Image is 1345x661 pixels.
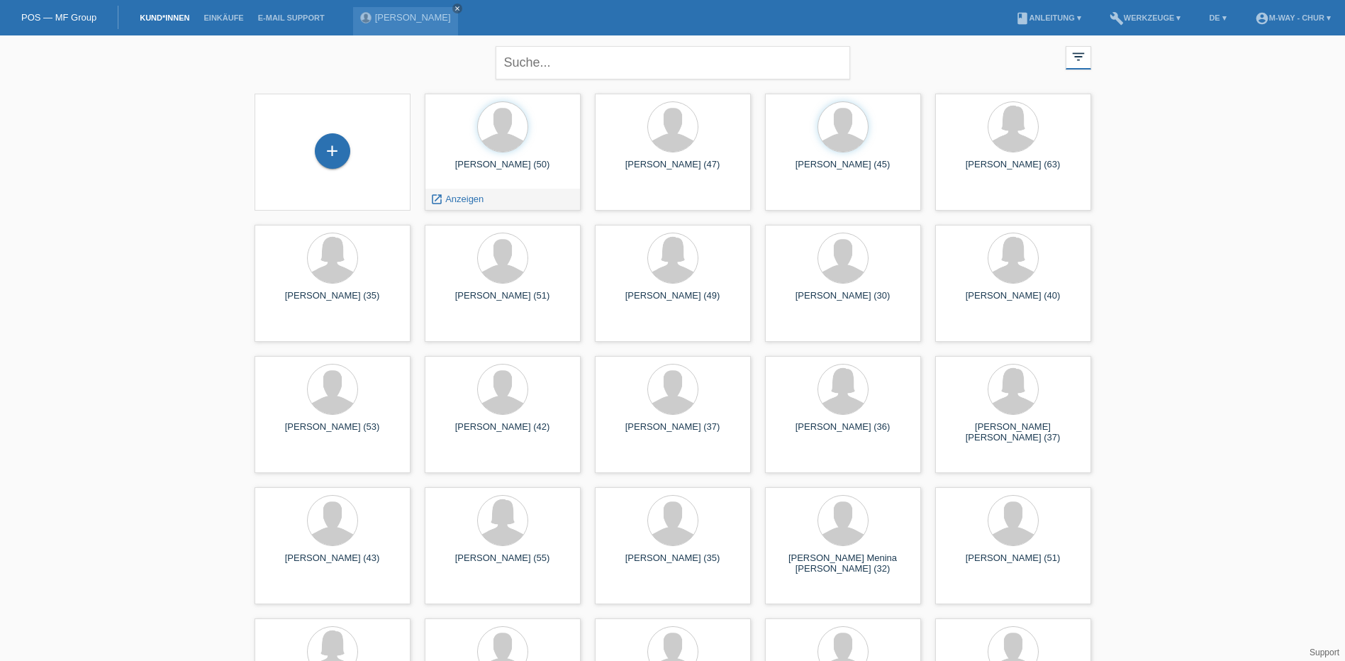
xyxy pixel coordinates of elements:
div: [PERSON_NAME] (51) [947,552,1080,575]
div: [PERSON_NAME] (35) [606,552,740,575]
i: launch [430,193,443,206]
div: [PERSON_NAME] (63) [947,159,1080,182]
i: close [454,5,461,12]
div: [PERSON_NAME] (51) [436,290,569,313]
a: DE ▾ [1202,13,1233,22]
div: [PERSON_NAME] (55) [436,552,569,575]
div: Kund*in hinzufügen [316,139,350,163]
div: [PERSON_NAME] (50) [436,159,569,182]
div: [PERSON_NAME] Menina [PERSON_NAME] (32) [776,552,910,575]
a: bookAnleitung ▾ [1008,13,1088,22]
a: buildWerkzeuge ▾ [1103,13,1188,22]
i: account_circle [1255,11,1269,26]
div: [PERSON_NAME] (45) [776,159,910,182]
a: POS — MF Group [21,12,96,23]
a: account_circlem-way - Chur ▾ [1248,13,1338,22]
div: [PERSON_NAME] [PERSON_NAME] (37) [947,421,1080,444]
i: book [1015,11,1029,26]
a: Einkäufe [196,13,250,22]
a: close [452,4,462,13]
div: [PERSON_NAME] (40) [947,290,1080,313]
a: Kund*innen [133,13,196,22]
div: [PERSON_NAME] (43) [266,552,399,575]
a: Support [1310,648,1339,657]
span: Anzeigen [445,194,484,204]
i: build [1110,11,1124,26]
a: launch Anzeigen [430,194,484,204]
div: [PERSON_NAME] (42) [436,421,569,444]
a: [PERSON_NAME] [375,12,451,23]
div: [PERSON_NAME] (30) [776,290,910,313]
a: E-Mail Support [251,13,332,22]
i: filter_list [1071,49,1086,65]
div: [PERSON_NAME] (49) [606,290,740,313]
div: [PERSON_NAME] (53) [266,421,399,444]
input: Suche... [496,46,850,79]
div: [PERSON_NAME] (36) [776,421,910,444]
div: [PERSON_NAME] (47) [606,159,740,182]
div: [PERSON_NAME] (37) [606,421,740,444]
div: [PERSON_NAME] (35) [266,290,399,313]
